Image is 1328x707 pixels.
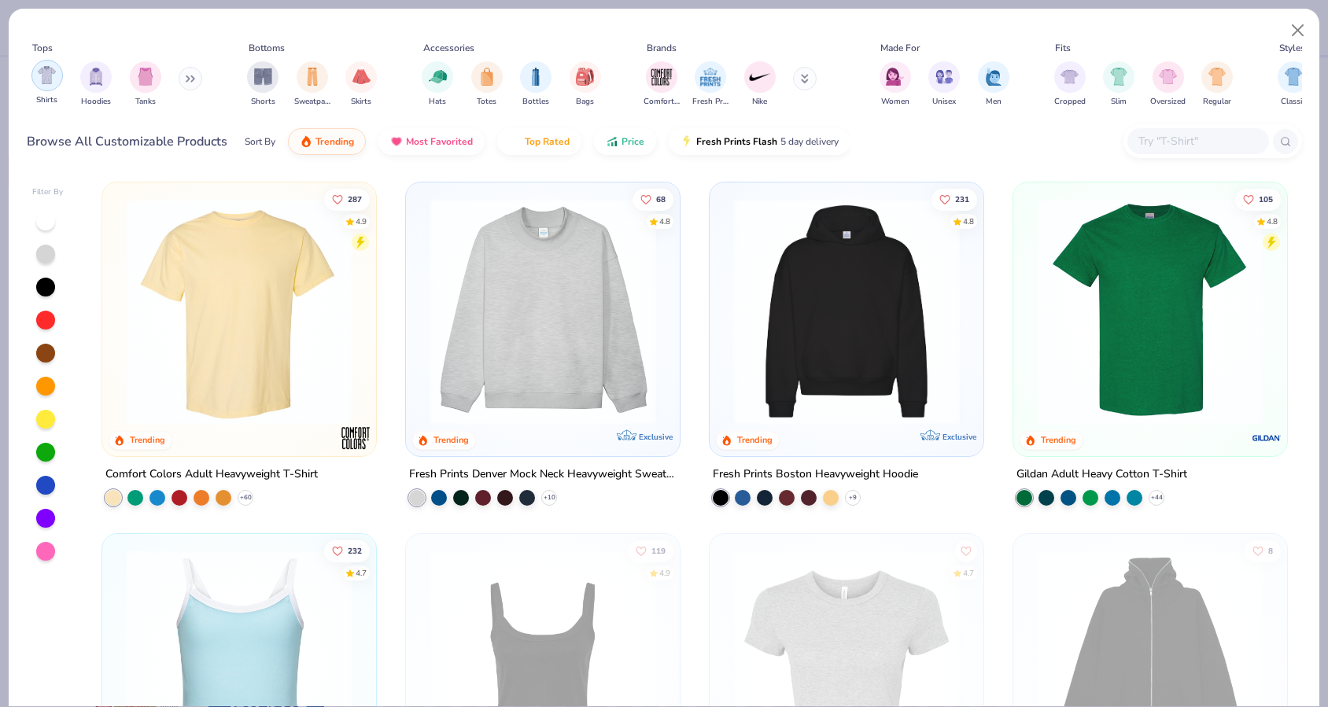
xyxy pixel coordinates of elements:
[986,96,1002,108] span: Men
[780,133,839,151] span: 5 day delivery
[497,128,581,155] button: Top Rated
[1267,215,1278,227] div: 4.8
[656,195,666,203] span: 68
[647,41,677,55] div: Brands
[1054,61,1086,108] div: filter for Cropped
[1201,61,1233,108] div: filter for Regular
[644,61,680,108] button: filter button
[247,61,279,108] button: filter button
[27,132,227,151] div: Browse All Customizable Products
[32,186,64,198] div: Filter By
[664,198,906,425] img: a90f7c54-8796-4cb2-9d6e-4e9644cfe0fe
[137,68,154,86] img: Tanks Image
[1029,198,1271,425] img: db319196-8705-402d-8b46-62aaa07ed94f
[752,96,767,108] span: Nike
[633,188,673,210] button: Like
[31,60,63,106] div: filter for Shirts
[378,128,485,155] button: Most Favorited
[725,198,968,425] img: 91acfc32-fd48-4d6b-bdad-a4c1a30ac3fc
[1279,41,1305,55] div: Styles
[38,66,56,84] img: Shirts Image
[130,61,161,108] button: filter button
[1159,68,1177,86] img: Oversized Image
[390,135,403,148] img: most_fav.gif
[1203,96,1231,108] span: Regular
[288,128,366,155] button: Trending
[525,135,570,148] span: Top Rated
[1245,539,1281,562] button: Like
[520,61,551,108] div: filter for Bottles
[1281,96,1306,108] span: Classic
[406,135,473,148] span: Most Favorited
[1250,422,1282,454] img: Gildan logo
[1054,61,1086,108] button: filter button
[748,65,772,89] img: Nike Image
[692,61,729,108] button: filter button
[955,539,977,562] button: Like
[639,432,673,442] span: Exclusive
[315,135,354,148] span: Trending
[105,465,318,484] div: Comfort Colors Adult Heavyweight T-Shirt
[429,68,447,86] img: Hats Image
[349,195,363,203] span: 287
[650,65,673,89] img: Comfort Colors Image
[576,68,593,86] img: Bags Image
[713,465,918,484] div: Fresh Prints Boston Heavyweight Hoodie
[422,61,453,108] button: filter button
[251,96,275,108] span: Shorts
[31,61,63,108] button: filter button
[622,135,644,148] span: Price
[681,135,693,148] img: flash.gif
[669,128,850,155] button: Fresh Prints Flash5 day delivery
[1150,493,1162,503] span: + 44
[1103,61,1134,108] button: filter button
[1016,465,1187,484] div: Gildan Adult Heavy Cotton T-Shirt
[928,61,960,108] button: filter button
[935,68,954,86] img: Unisex Image
[422,61,453,108] div: filter for Hats
[477,96,496,108] span: Totes
[351,96,371,108] span: Skirts
[744,61,776,108] div: filter for Nike
[429,96,446,108] span: Hats
[978,61,1009,108] button: filter button
[692,61,729,108] div: filter for Fresh Prints
[699,65,722,89] img: Fresh Prints Image
[1061,68,1079,86] img: Cropped Image
[423,41,474,55] div: Accessories
[651,547,666,554] span: 119
[978,61,1009,108] div: filter for Men
[325,188,371,210] button: Like
[1150,61,1186,108] button: filter button
[87,68,105,86] img: Hoodies Image
[963,215,974,227] div: 4.8
[80,61,112,108] div: filter for Hoodies
[1150,61,1186,108] div: filter for Oversized
[644,61,680,108] div: filter for Comfort Colors
[1283,16,1313,46] button: Close
[1278,61,1309,108] button: filter button
[928,61,960,108] div: filter for Unisex
[478,68,496,86] img: Totes Image
[240,493,252,503] span: + 60
[471,61,503,108] button: filter button
[247,61,279,108] div: filter for Shorts
[963,567,974,579] div: 4.7
[692,96,729,108] span: Fresh Prints
[570,61,601,108] div: filter for Bags
[1054,96,1086,108] span: Cropped
[849,493,857,503] span: + 9
[349,547,363,554] span: 232
[36,94,57,106] span: Shirts
[628,539,673,562] button: Like
[1235,188,1281,210] button: Like
[1110,68,1127,86] img: Slim Image
[345,61,377,108] button: filter button
[135,96,156,108] span: Tanks
[696,135,777,148] span: Fresh Prints Flash
[118,198,360,425] img: 029b8af0-80e6-406f-9fdc-fdf898547912
[32,41,53,55] div: Tops
[985,68,1002,86] img: Men Image
[955,195,969,203] span: 231
[1150,96,1186,108] span: Oversized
